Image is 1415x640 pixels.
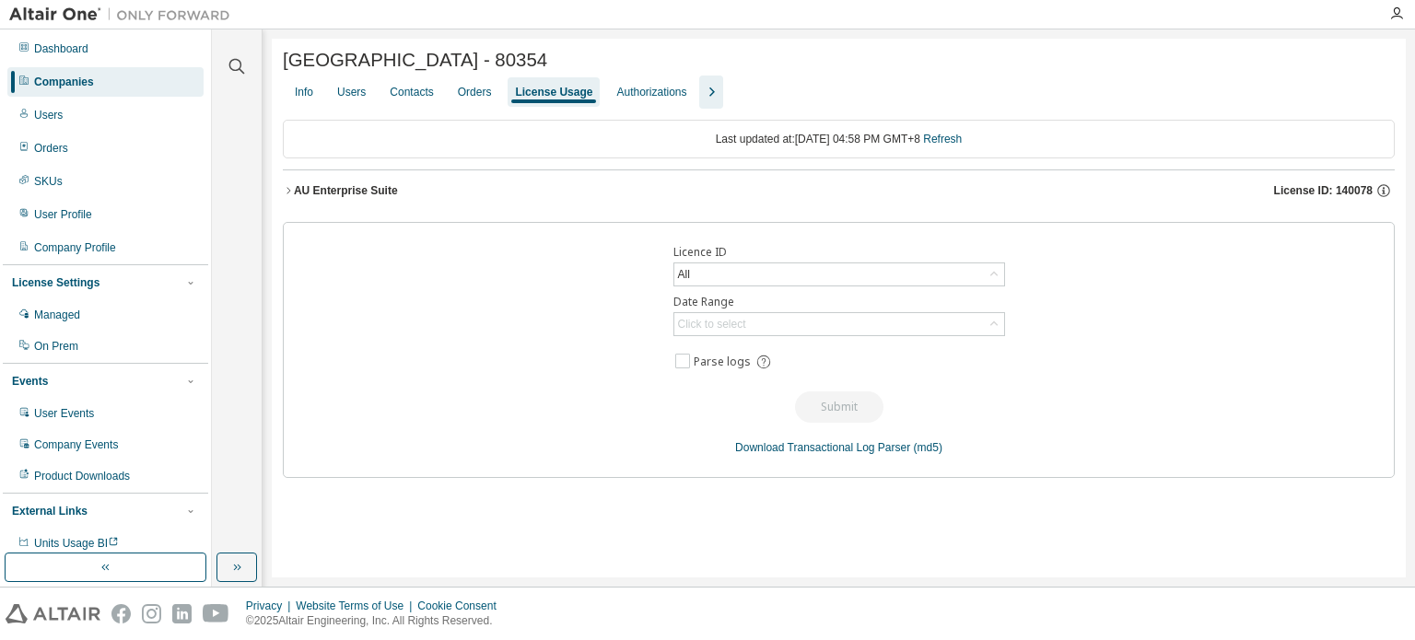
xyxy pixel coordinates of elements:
a: Refresh [923,133,962,145]
img: youtube.svg [203,604,229,623]
div: All [674,263,1004,285]
div: Companies [34,75,94,89]
div: Users [337,85,366,99]
button: Submit [795,391,883,423]
div: Events [12,374,48,389]
div: On Prem [34,339,78,354]
div: Click to select [674,313,1004,335]
div: Company Profile [34,240,116,255]
div: AU Enterprise Suite [294,183,398,198]
label: Date Range [673,295,1005,309]
img: linkedin.svg [172,604,192,623]
div: Users [34,108,63,122]
div: Last updated at: [DATE] 04:58 PM GMT+8 [283,120,1395,158]
div: Dashboard [34,41,88,56]
div: User Profile [34,207,92,222]
button: AU Enterprise SuiteLicense ID: 140078 [283,170,1395,211]
div: Contacts [390,85,433,99]
span: Units Usage BI [34,537,119,550]
div: Managed [34,308,80,322]
span: [GEOGRAPHIC_DATA] - 80354 [283,50,547,71]
div: Website Terms of Use [296,599,417,613]
div: User Events [34,406,94,421]
div: External Links [12,504,88,518]
img: facebook.svg [111,604,131,623]
img: altair_logo.svg [6,604,100,623]
div: Orders [458,85,492,99]
span: Parse logs [694,355,751,369]
div: Company Events [34,437,118,452]
div: Privacy [246,599,296,613]
div: Product Downloads [34,469,130,483]
div: Authorizations [616,85,686,99]
div: License Usage [515,85,592,99]
div: Click to select [678,317,746,332]
a: Download Transactional Log Parser [735,441,910,454]
img: instagram.svg [142,604,161,623]
p: © 2025 Altair Engineering, Inc. All Rights Reserved. [246,613,508,629]
div: License Settings [12,275,99,290]
span: License ID: 140078 [1274,183,1373,198]
div: All [675,264,693,285]
a: (md5) [914,441,942,454]
div: Cookie Consent [417,599,507,613]
div: Orders [34,141,68,156]
img: Altair One [9,6,240,24]
div: SKUs [34,174,63,189]
div: Info [295,85,313,99]
label: Licence ID [673,245,1005,260]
